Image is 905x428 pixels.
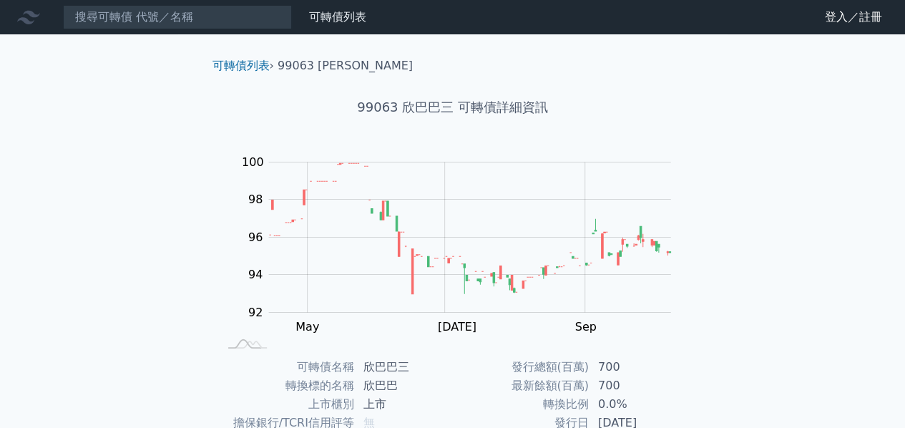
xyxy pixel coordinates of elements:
[248,268,263,281] tspan: 94
[242,155,264,169] tspan: 100
[201,97,705,117] h1: 99063 欣巴巴三 可轉債詳細資訊
[278,57,413,74] li: 99063 [PERSON_NAME]
[248,230,263,244] tspan: 96
[212,59,270,72] a: 可轉債列表
[355,395,453,414] td: 上市
[218,376,355,395] td: 轉換標的名稱
[453,358,590,376] td: 發行總額(百萬)
[248,193,263,206] tspan: 98
[813,6,894,29] a: 登入／註冊
[590,395,688,414] td: 0.0%
[438,320,476,334] tspan: [DATE]
[63,5,292,29] input: 搜尋可轉債 代號／名稱
[590,358,688,376] td: 700
[218,395,355,414] td: 上市櫃別
[234,155,692,334] g: Chart
[590,376,688,395] td: 700
[295,320,319,334] tspan: May
[355,376,453,395] td: 欣巴巴
[218,358,355,376] td: 可轉債名稱
[355,358,453,376] td: 欣巴巴三
[574,320,596,334] tspan: Sep
[248,306,263,319] tspan: 92
[212,57,274,74] li: ›
[309,10,366,24] a: 可轉債列表
[453,376,590,395] td: 最新餘額(百萬)
[453,395,590,414] td: 轉換比例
